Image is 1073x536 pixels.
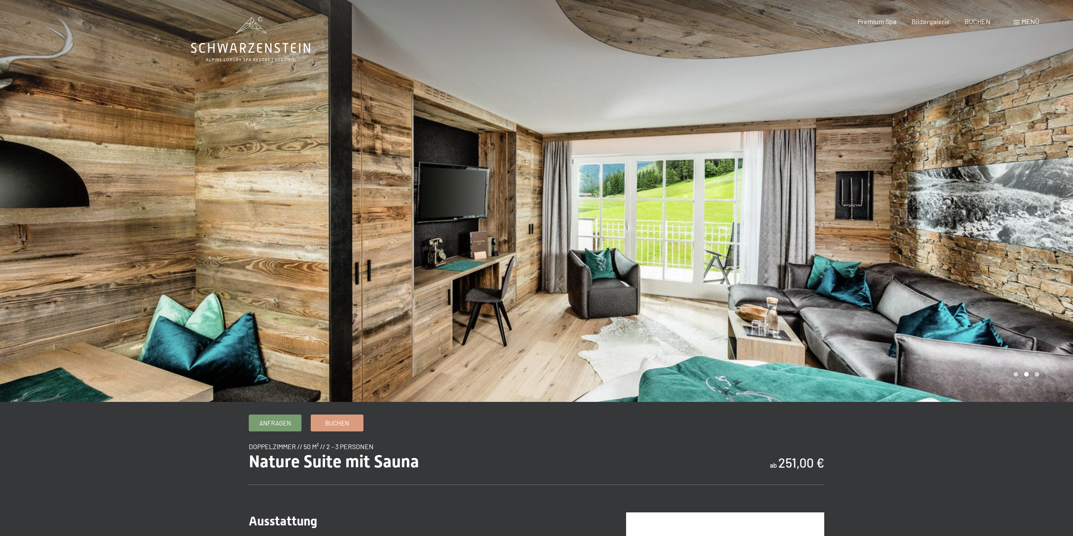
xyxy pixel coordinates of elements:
[1022,17,1039,25] span: Menü
[858,17,896,25] a: Premium Spa
[259,419,291,428] span: Anfragen
[770,461,777,469] span: ab
[249,442,374,450] span: Doppelzimmer // 50 m² // 2 - 3 Personen
[965,17,990,25] a: BUCHEN
[311,415,363,431] a: Buchen
[249,514,317,528] span: Ausstattung
[249,415,301,431] a: Anfragen
[325,419,349,428] span: Buchen
[912,17,950,25] a: Bildergalerie
[249,452,419,471] span: Nature Suite mit Sauna
[778,455,824,470] b: 251,00 €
